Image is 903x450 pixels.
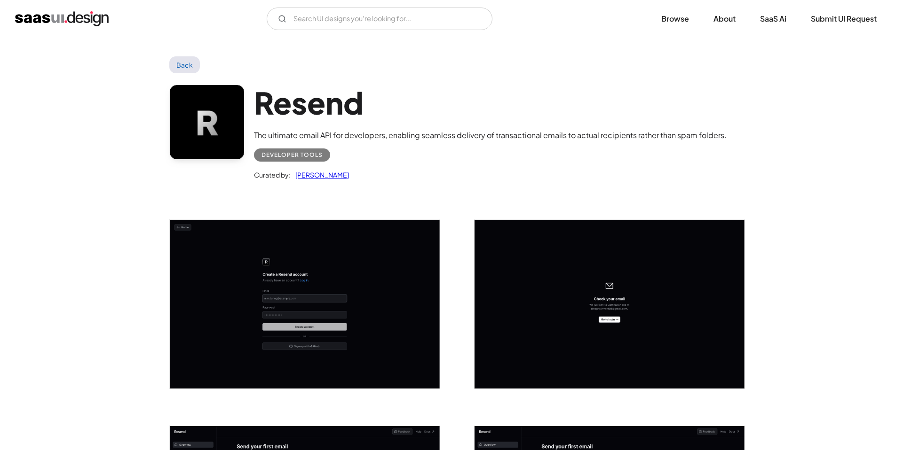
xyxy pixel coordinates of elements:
a: Browse [650,8,700,29]
a: open lightbox [170,220,440,388]
a: [PERSON_NAME] [291,169,349,180]
img: 6479b442ee663519a614f453_Resend%20Email%20Verify%20Screen.png [475,220,745,388]
input: Search UI designs you're looking for... [267,8,492,30]
div: The ultimate email API for developers, enabling seamless delivery of transactional emails to actu... [254,130,727,141]
h1: Resend [254,85,727,121]
a: open lightbox [475,220,745,388]
a: SaaS Ai [749,8,798,29]
div: Curated by: [254,169,291,180]
a: About [702,8,747,29]
a: home [15,11,109,26]
form: Email Form [267,8,492,30]
img: 6479b442deb962c089319b51_Resend%20Signup%20Screen.png [170,220,440,388]
a: Submit UI Request [800,8,888,29]
div: Developer tools [261,149,323,161]
a: Back [169,56,200,73]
